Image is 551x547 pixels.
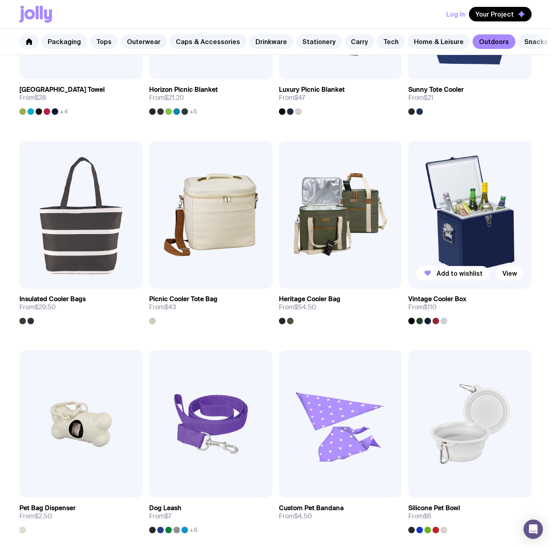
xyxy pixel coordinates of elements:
h3: Custom Pet Bandana [279,504,344,512]
span: $28 [35,93,46,102]
a: Tops [90,34,118,49]
span: $110 [424,303,437,311]
a: Insulated Cooler BagsFrom$29.50 [19,289,143,324]
h3: [GEOGRAPHIC_DATA] Towel [19,86,105,94]
span: From [149,303,176,311]
h3: Pet Bag Dispenser [19,504,76,512]
a: Custom Pet BandanaFrom$4.50 [279,498,402,527]
span: $4.50 [294,512,312,520]
span: From [19,94,46,102]
a: Sunny Tote CoolerFrom$21 [408,79,532,115]
div: Open Intercom Messenger [524,520,543,539]
h3: Heritage Cooler Bag [279,295,340,303]
span: From [279,94,305,102]
a: Packaging [41,34,87,49]
button: Your Project [469,7,532,21]
a: Stationery [296,34,342,49]
span: Your Project [475,10,514,18]
h3: Horizon Picnic Blanket [149,86,218,94]
span: From [408,303,437,311]
span: $54.50 [294,303,316,311]
a: View [496,266,524,281]
a: Picnic Cooler Tote BagFrom$43 [149,289,272,324]
h3: Dog Leash [149,504,182,512]
h3: Sunny Tote Cooler [408,86,464,94]
span: From [149,512,171,520]
button: Log In [446,7,465,21]
span: From [149,94,184,102]
span: $47 [294,93,305,102]
a: [GEOGRAPHIC_DATA] TowelFrom$28+4 [19,79,143,115]
a: Horizon Picnic BlanketFrom$21.20+5 [149,79,272,115]
span: From [19,303,56,311]
span: $6 [424,512,431,520]
h3: Luxury Picnic Blanket [279,86,345,94]
span: $21.20 [165,93,184,102]
span: $29.50 [35,303,56,311]
span: $7 [165,512,171,520]
a: Tech [377,34,405,49]
span: Add to wishlist [437,269,483,277]
a: Drinkware [249,34,293,49]
span: From [19,512,52,520]
a: Carry [344,34,374,49]
h3: Insulated Cooler Bags [19,295,86,303]
span: $21 [424,93,433,102]
a: Silicone Pet BowlFrom$6 [408,498,532,533]
a: Luxury Picnic BlanketFrom$47 [279,79,402,115]
span: From [408,512,431,520]
span: +4 [60,108,68,115]
a: Vintage Cooler BoxFrom$110 [408,289,532,324]
span: From [279,512,312,520]
span: +5 [190,108,197,115]
a: Dog LeashFrom$7+6 [149,498,272,533]
a: Pet Bag DispenserFrom$2.50 [19,498,143,533]
a: Home & Leisure [407,34,470,49]
span: $43 [165,303,176,311]
span: +6 [190,527,197,533]
a: Outdoors [473,34,515,49]
button: Add to wishlist [416,266,489,281]
h3: Vintage Cooler Box [408,295,467,303]
span: From [279,303,316,311]
span: From [408,94,433,102]
a: Outerwear [120,34,167,49]
a: Caps & Accessories [169,34,247,49]
a: Heritage Cooler BagFrom$54.50 [279,289,402,324]
span: $2.50 [35,512,52,520]
h3: Picnic Cooler Tote Bag [149,295,217,303]
h3: Silicone Pet Bowl [408,504,460,512]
